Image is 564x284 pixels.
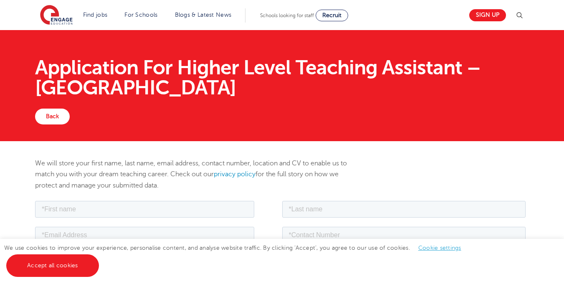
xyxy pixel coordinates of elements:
[2,218,8,224] input: Subscribe to updates from Engage
[4,245,470,269] span: We use cookies to improve your experience, personalise content, and analyse website traffic. By c...
[469,9,506,21] a: Sign up
[214,170,255,178] a: privacy policy
[260,13,314,18] span: Schools looking for staff
[316,10,348,21] a: Recruit
[35,109,70,124] a: Back
[10,219,93,225] span: Subscribe to updates from Engage
[322,12,341,18] span: Recruit
[6,254,99,277] a: Accept all cookies
[35,58,529,98] h1: Application For Higher Level Teaching Assistant – [GEOGRAPHIC_DATA]
[35,158,360,191] p: We will store your first name, last name, email address, contact number, location and CV to enabl...
[418,245,461,251] a: Cookie settings
[124,12,157,18] a: For Schools
[247,28,491,44] input: *Contact Number
[175,12,232,18] a: Blogs & Latest News
[83,12,108,18] a: Find jobs
[247,2,491,18] input: *Last name
[40,5,73,26] img: Engage Education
